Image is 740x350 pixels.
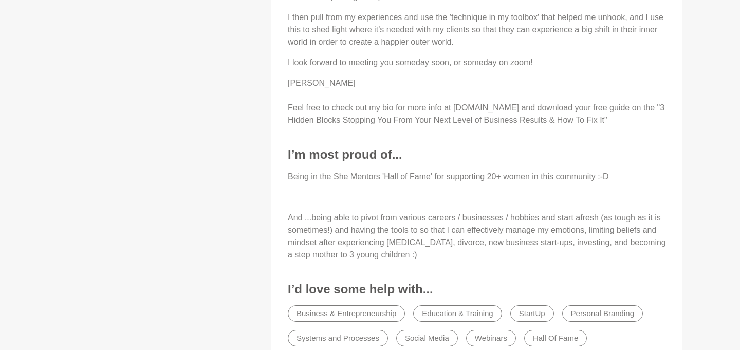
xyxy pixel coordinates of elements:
p: [PERSON_NAME] Feel free to check out my bio for more info at [DOMAIN_NAME] and download your free... [288,77,666,126]
p: I then pull from my experiences and use the 'technique in my toolbox' that helped me unhook, and ... [288,11,666,48]
p: And ...being able to pivot from various careers / businesses / hobbies and start afresh (as tough... [288,212,666,261]
h3: I’d love some help with... [288,282,666,297]
h3: I’m most proud of... [288,147,666,162]
p: Being in the She Mentors 'Hall of Fame' for supporting 20+ women in this community :-D [288,171,666,183]
p: I look forward to meeting you someday soon, or someday on zoom! [288,57,666,69]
